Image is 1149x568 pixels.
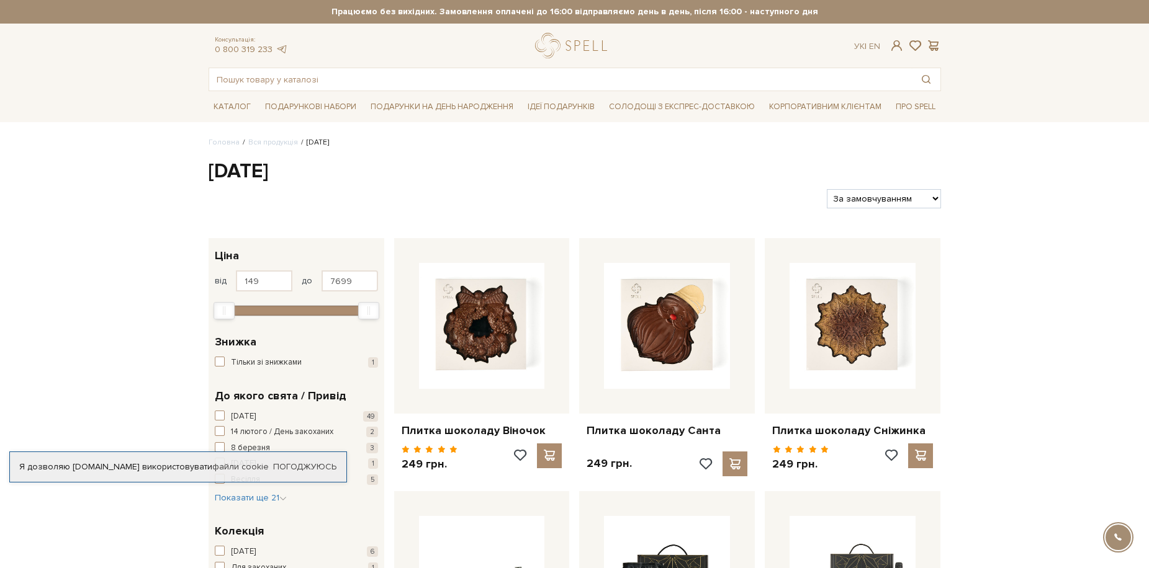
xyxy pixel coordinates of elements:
[236,270,292,291] input: Ціна
[604,96,760,117] a: Солодощі з експрес-доставкою
[209,159,941,185] h1: [DATE]
[215,275,227,286] span: від
[231,357,302,369] span: Тільки зі знижками
[367,546,378,557] span: 6
[298,137,329,148] li: [DATE]
[366,443,378,453] span: 3
[869,41,880,51] a: En
[772,457,829,471] p: 249 грн.
[358,302,379,319] div: Max
[523,97,600,117] a: Ідеї подарунків
[587,456,632,471] p: 249 грн.
[209,68,912,91] input: Пошук товару у каталозі
[215,247,239,264] span: Ціна
[865,41,867,51] span: |
[209,6,941,17] strong: Працюємо без вихідних. Замовлення оплачені до 16:00 відправляємо день в день, після 16:00 - насту...
[248,138,298,147] a: Вся продукція
[535,33,613,58] a: logo
[273,461,336,473] a: Погоджуюсь
[367,474,378,485] span: 5
[215,523,264,539] span: Колекція
[366,97,518,117] a: Подарунки на День народження
[214,302,235,319] div: Min
[368,357,378,368] span: 1
[215,44,273,55] a: 0 800 319 233
[215,492,287,503] span: Показати ще 21
[402,424,562,438] a: Плитка шоколаду Віночок
[231,442,270,455] span: 8 березня
[363,411,378,422] span: 49
[209,138,240,147] a: Головна
[215,442,378,455] button: 8 березня 3
[231,426,333,438] span: 14 лютого / День закоханих
[366,427,378,437] span: 2
[276,44,288,55] a: telegram
[912,68,940,91] button: Пошук товару у каталозі
[231,410,256,423] span: [DATE]
[231,546,256,558] span: [DATE]
[402,457,458,471] p: 249 грн.
[215,334,256,350] span: Знижка
[854,41,880,52] div: Ук
[212,461,269,472] a: файли cookie
[587,424,747,438] a: Плитка шоколаду Санта
[215,388,346,404] span: До якого свята / Привід
[10,461,346,473] div: Я дозволяю [DOMAIN_NAME] використовувати
[209,97,256,117] a: Каталог
[368,458,378,469] span: 1
[215,546,378,558] button: [DATE] 6
[302,275,312,286] span: до
[215,426,378,438] button: 14 лютого / День закоханих 2
[772,424,933,438] a: Плитка шоколаду Сніжинка
[891,97,940,117] a: Про Spell
[215,492,287,504] button: Показати ще 21
[215,36,288,44] span: Консультація:
[322,270,378,291] input: Ціна
[215,410,378,423] button: [DATE] 49
[764,97,886,117] a: Корпоративним клієнтам
[215,357,378,369] button: Тільки зі знижками 1
[260,97,361,117] a: Подарункові набори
